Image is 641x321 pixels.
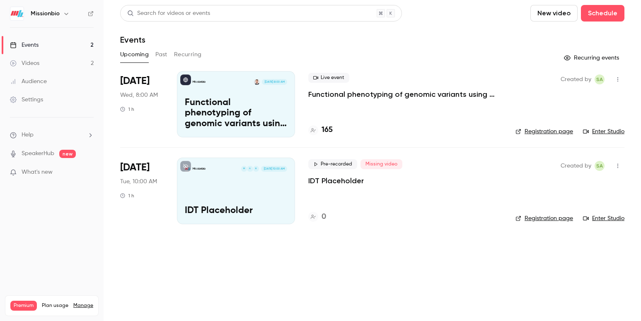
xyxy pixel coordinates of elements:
[120,161,150,174] span: [DATE]
[120,192,134,199] div: 1 h
[120,177,157,186] span: Tue, 10:00 AM
[308,176,364,186] a: IDT Placeholder
[241,165,247,172] div: M
[530,5,578,22] button: New video
[583,214,624,223] a: Enter Studio
[10,77,47,86] div: Audience
[515,127,573,136] a: Registration page
[22,131,34,139] span: Help
[10,7,24,20] img: Missionbio
[120,48,149,61] button: Upcoming
[561,74,591,84] span: Created by
[596,161,603,171] span: SA
[322,125,333,136] h4: 165
[360,159,402,169] span: Missing video
[193,80,206,84] p: Missionbio
[308,159,357,169] span: Pre-recorded
[308,211,326,223] a: 0
[596,74,603,84] span: SA
[595,161,605,171] span: Simon Allardice
[59,150,76,158] span: new
[560,51,624,65] button: Recurring events
[261,166,287,172] span: [DATE] 10:00 AM
[185,206,287,216] p: IDT Placeholder
[31,10,60,18] h6: Missionbio
[174,48,202,61] button: Recurring
[254,79,260,85] img: Dr Dominik Lindenhofer
[177,158,295,224] a: IDT PlaceholderMissionbioNAM[DATE] 10:00 AMIDT Placeholder
[120,158,164,224] div: Dec 2 Tue, 10:00 AM (America/Los Angeles)
[185,98,287,129] p: Functional phenotyping of genomic variants using joint multiomic single-cell DNA–RNA sequencing
[42,302,68,309] span: Plan usage
[515,214,573,223] a: Registration page
[10,96,43,104] div: Settings
[120,91,158,99] span: Wed, 8:00 AM
[73,302,93,309] a: Manage
[10,59,39,67] div: Videos
[120,106,134,113] div: 1 h
[127,9,210,18] div: Search for videos or events
[10,301,37,311] span: Premium
[583,127,624,136] a: Enter Studio
[247,165,253,172] div: A
[22,168,53,177] span: What's new
[308,125,333,136] a: 165
[120,74,150,88] span: [DATE]
[308,73,349,83] span: Live event
[177,71,295,137] a: Functional phenotyping of genomic variants using joint multiomic single-cell DNA–RNA sequencingMi...
[10,131,94,139] li: help-dropdown-opener
[561,161,591,171] span: Created by
[155,48,167,61] button: Past
[253,165,259,172] div: N
[22,149,54,158] a: SpeakerHub
[120,71,164,137] div: Oct 15 Wed, 8:00 AM (America/Los Angeles)
[10,41,39,49] div: Events
[581,5,624,22] button: Schedule
[595,74,605,84] span: Simon Allardice
[308,89,502,99] a: Functional phenotyping of genomic variants using joint multiomic single-cell DNA–RNA sequencing
[120,35,145,45] h1: Events
[322,211,326,223] h4: 0
[193,167,206,171] p: Missionbio
[262,79,287,85] span: [DATE] 8:00 AM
